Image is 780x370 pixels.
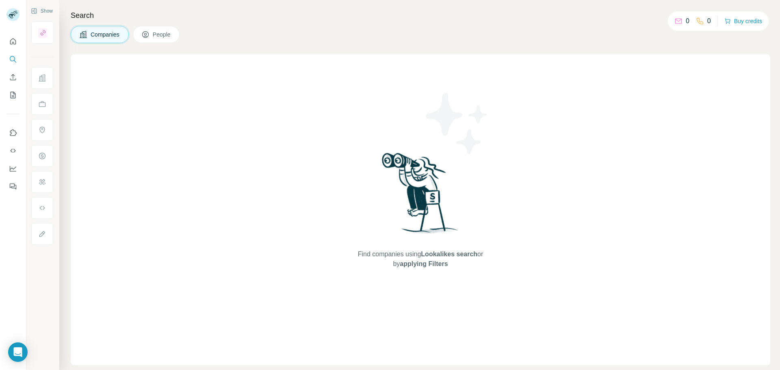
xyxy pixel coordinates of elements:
[6,179,19,194] button: Feedback
[686,16,689,26] p: 0
[6,143,19,158] button: Use Surfe API
[25,5,58,17] button: Show
[6,125,19,140] button: Use Surfe on LinkedIn
[400,260,448,267] span: applying Filters
[707,16,711,26] p: 0
[420,87,494,160] img: Surfe Illustration - Stars
[6,161,19,176] button: Dashboard
[378,151,463,241] img: Surfe Illustration - Woman searching with binoculars
[153,30,171,39] span: People
[724,15,762,27] button: Buy credits
[8,342,28,362] div: Open Intercom Messenger
[71,10,770,21] h4: Search
[6,88,19,102] button: My lists
[91,30,120,39] span: Companies
[6,70,19,84] button: Enrich CSV
[6,34,19,49] button: Quick start
[6,52,19,67] button: Search
[421,251,477,257] span: Lookalikes search
[355,249,485,269] span: Find companies using or by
